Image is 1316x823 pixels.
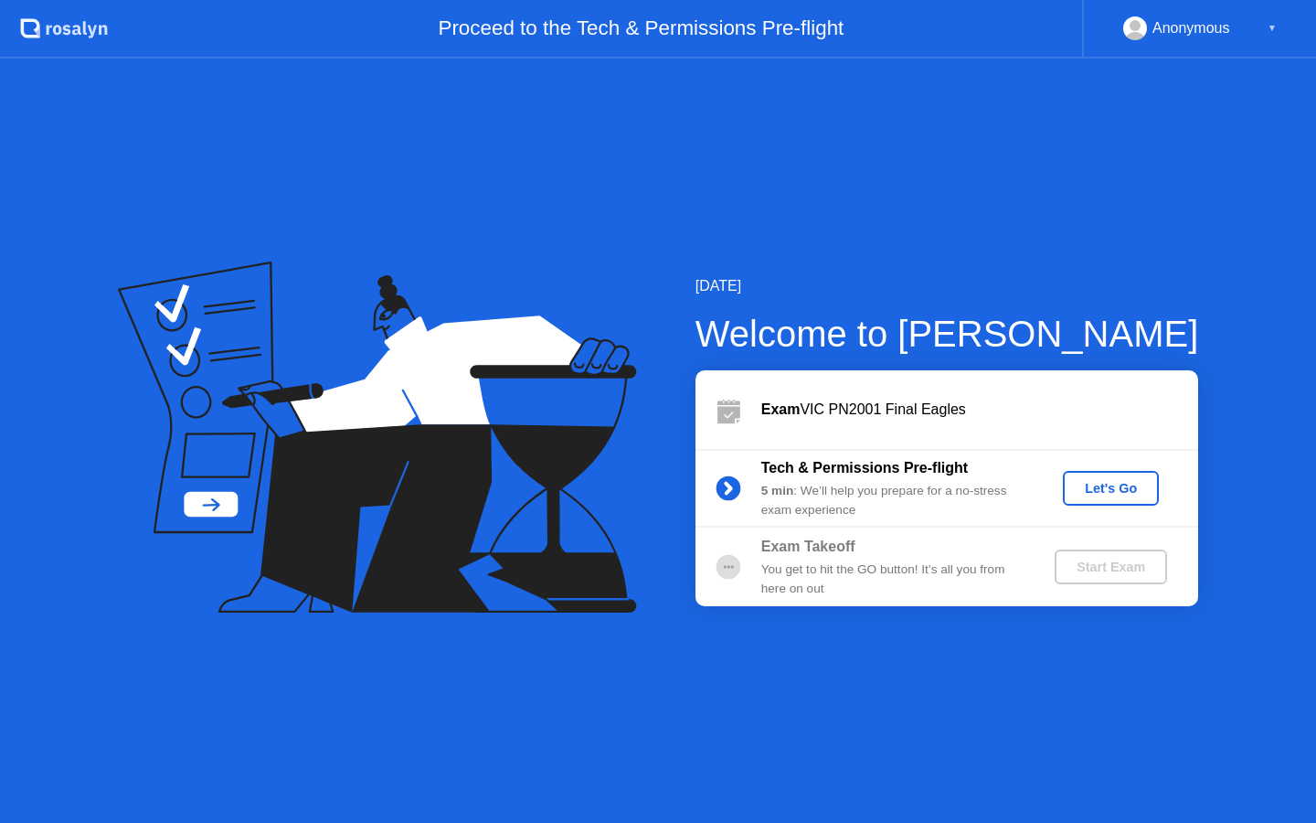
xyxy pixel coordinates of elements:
div: You get to hit the GO button! It’s all you from here on out [761,561,1024,598]
div: Let's Go [1070,481,1151,496]
b: Exam Takeoff [761,539,855,554]
button: Let's Go [1063,471,1159,506]
div: Anonymous [1152,16,1230,40]
b: Tech & Permissions Pre-flight [761,460,968,476]
div: Welcome to [PERSON_NAME] [695,306,1199,361]
div: [DATE] [695,275,1199,297]
div: VIC PN2001 Final Eagles [761,399,1198,421]
div: Start Exam [1062,560,1160,574]
b: 5 min [761,484,794,497]
button: Start Exam [1055,550,1167,584]
div: : We’ll help you prepare for a no-stress exam experience [761,482,1024,519]
div: ▼ [1268,16,1277,40]
b: Exam [761,401,801,417]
